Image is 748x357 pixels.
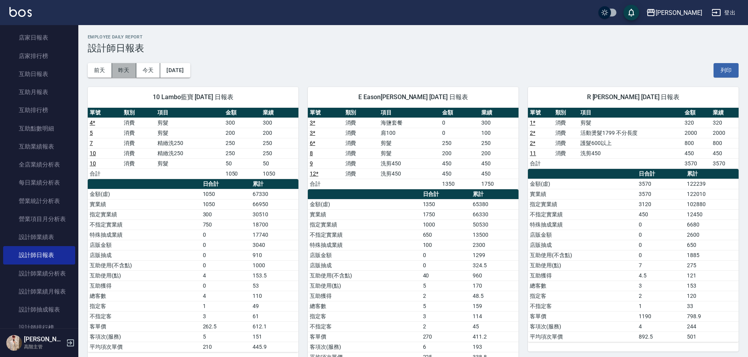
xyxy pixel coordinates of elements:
td: 1190 [637,311,685,321]
td: 114 [471,311,519,321]
a: 營業統計分析表 [3,192,75,210]
td: 1000 [421,219,471,230]
td: 0 [637,230,685,240]
td: 消費 [122,128,156,138]
td: 66330 [471,209,519,219]
td: 244 [685,321,739,332]
td: 客項次(服務) [88,332,201,342]
th: 業績 [711,108,739,118]
td: 客單價 [88,321,201,332]
th: 累計 [685,169,739,179]
td: 17740 [251,230,298,240]
td: 指定客 [308,311,421,321]
th: 業績 [261,108,298,118]
td: 不指定客 [308,321,421,332]
td: 50 [261,158,298,169]
td: 2 [637,291,685,301]
td: 合計 [88,169,122,179]
td: 精緻洗250 [155,138,223,148]
th: 金額 [683,108,710,118]
td: 30510 [251,209,298,219]
td: 不指定客 [528,301,637,311]
td: 450 [711,148,739,158]
td: 剪髮 [379,138,440,148]
table: a dense table [88,108,298,179]
a: 9 [310,160,313,167]
img: Logo [9,7,32,17]
td: 210 [201,342,251,352]
a: 店家排行榜 [3,47,75,65]
a: 5 [90,130,93,136]
td: 960 [471,270,519,281]
td: 320 [711,118,739,128]
td: 總客數 [528,281,637,291]
th: 類別 [553,108,579,118]
th: 類別 [343,108,379,118]
td: 互助使用(點) [308,281,421,291]
td: 互助使用(不含點) [528,250,637,260]
td: 消費 [122,148,156,158]
td: 0 [201,230,251,240]
td: 互助使用(點) [528,260,637,270]
td: 特殊抽成業績 [88,230,201,240]
td: 450 [479,158,519,169]
a: 10 [90,150,96,156]
td: 指定實業績 [528,199,637,209]
td: 100 [421,240,471,250]
td: 300 [261,118,298,128]
td: 消費 [343,169,379,179]
td: 411.2 [471,332,519,342]
td: 2300 [471,240,519,250]
table: a dense table [528,108,739,169]
td: 店販金額 [528,230,637,240]
td: 100 [479,128,519,138]
td: 300 [479,118,519,128]
td: 1299 [471,250,519,260]
a: 互助排行榜 [3,101,75,119]
td: 122010 [685,189,739,199]
h2: Employee Daily Report [88,34,739,40]
span: 10 Lambo藍寶 [DATE] 日報表 [97,93,289,101]
td: 110 [251,291,298,301]
td: 450 [440,158,479,169]
td: 3040 [251,240,298,250]
td: 2600 [685,230,739,240]
td: 實業績 [528,189,637,199]
td: 501 [685,332,739,342]
td: 0 [440,128,479,138]
td: 262.5 [201,321,251,332]
td: 200 [479,148,519,158]
td: 消費 [343,158,379,169]
a: 每日業績分析表 [3,174,75,192]
a: 設計師業績月報表 [3,283,75,301]
td: 互助獲得 [528,270,637,281]
td: 250 [224,138,261,148]
td: 不指定實業績 [308,230,421,240]
td: 互助獲得 [88,281,201,291]
td: 18700 [251,219,298,230]
th: 項目 [578,108,683,118]
td: 店販金額 [88,240,201,250]
td: 4 [201,291,251,301]
td: 消費 [553,128,579,138]
td: 0 [421,260,471,270]
td: 3570 [637,189,685,199]
td: 53 [251,281,298,291]
td: 總客數 [88,291,201,301]
button: 昨天 [112,63,136,78]
td: 5 [201,332,251,342]
img: Person [6,335,22,351]
td: 不指定實業績 [88,219,201,230]
th: 單號 [88,108,122,118]
td: 102880 [685,199,739,209]
span: E Eason[PERSON_NAME] [DATE] 日報表 [317,93,509,101]
td: 3 [201,311,251,321]
a: 10 [90,160,96,167]
td: 消費 [343,148,379,158]
td: 67330 [251,189,298,199]
th: 金額 [440,108,479,118]
td: 250 [479,138,519,148]
th: 單號 [528,108,553,118]
table: a dense table [308,108,519,189]
td: 275 [685,260,739,270]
